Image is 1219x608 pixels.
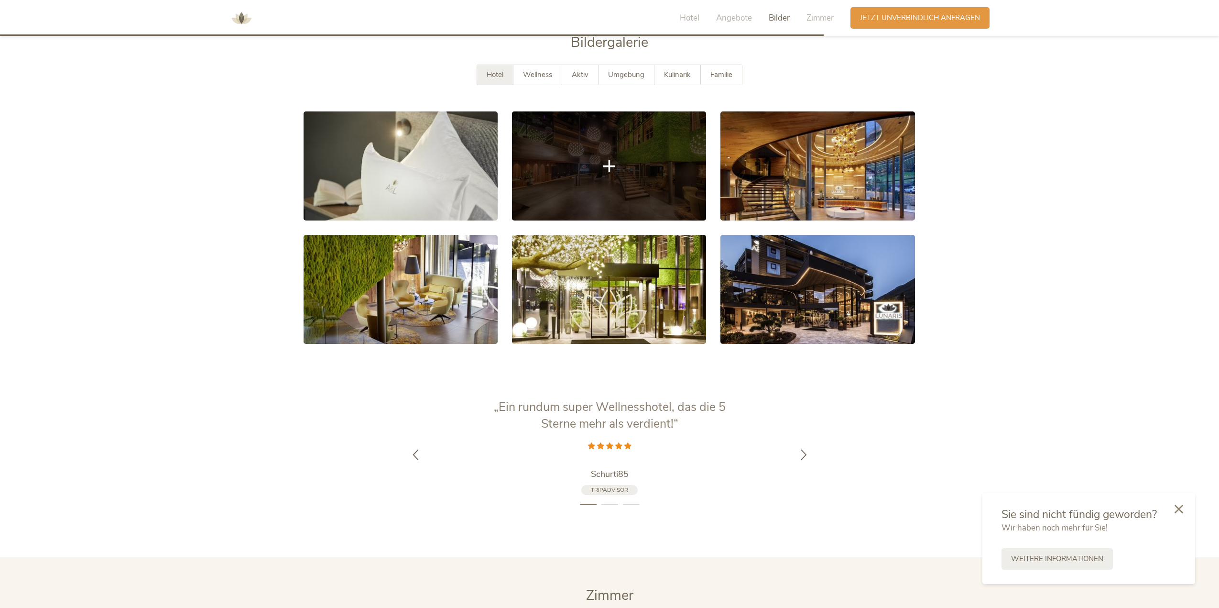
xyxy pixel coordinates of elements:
span: „Ein rundum super Wellnesshotel, das die 5 Sterne mehr als verdient!“ [494,399,726,432]
a: Weitere Informationen [1001,548,1113,570]
span: Familie [710,70,732,79]
span: Umgebung [608,70,644,79]
img: AMONTI & LUNARIS Wellnessresort [227,4,256,33]
span: Wellness [523,70,552,79]
span: Hotel [487,70,503,79]
a: Tripadvisor [581,485,638,495]
span: Sie sind nicht fündig geworden? [1001,507,1157,522]
span: Bilder [769,12,790,23]
span: Aktiv [572,70,588,79]
span: Tripadvisor [591,486,628,494]
span: Bildergalerie [571,33,648,52]
span: Zimmer [586,586,633,605]
span: Hotel [680,12,699,23]
a: Schurti85 [490,468,729,480]
span: Weitere Informationen [1011,554,1103,564]
a: AMONTI & LUNARIS Wellnessresort [227,14,256,21]
span: Wir haben noch mehr für Sie! [1001,522,1108,533]
span: Schurti85 [591,468,629,480]
span: Jetzt unverbindlich anfragen [860,13,980,23]
span: Zimmer [806,12,834,23]
span: Kulinarik [664,70,691,79]
span: Angebote [716,12,752,23]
